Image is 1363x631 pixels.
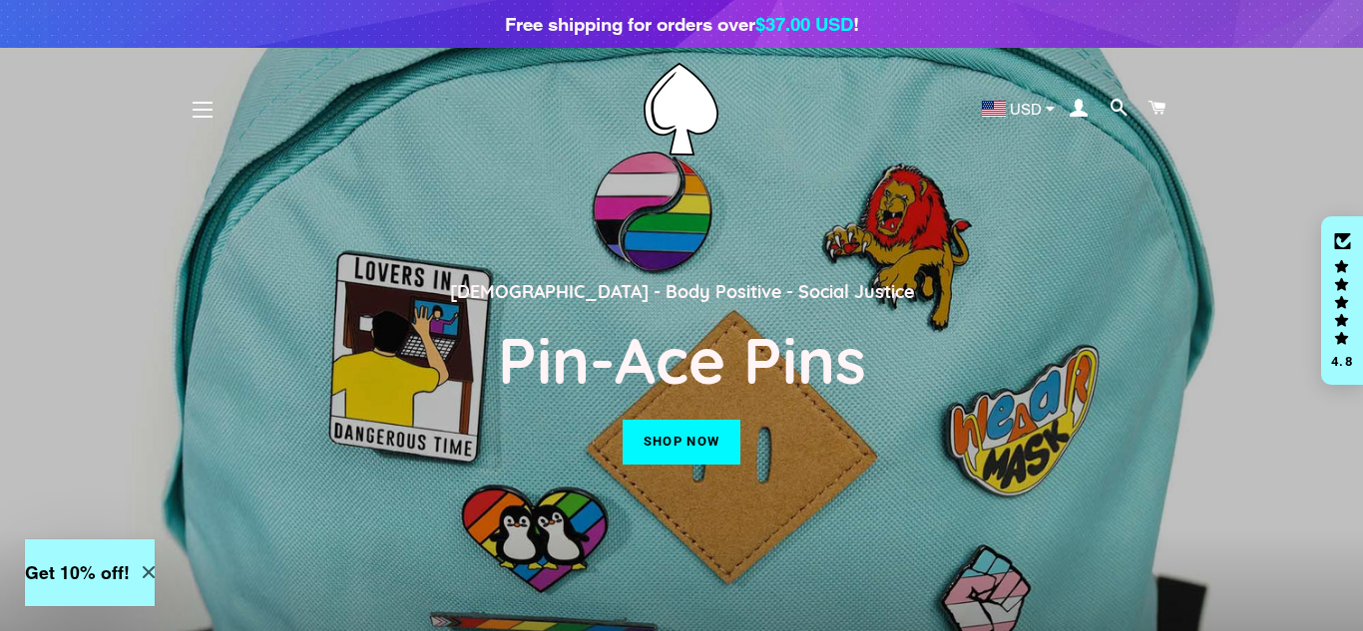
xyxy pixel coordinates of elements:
div: 4.8 [1330,355,1354,368]
p: [DEMOGRAPHIC_DATA] - Body Positive - Social Justice [198,277,1166,305]
span: USD [1010,102,1042,117]
h2: Pin-Ace Pins [198,320,1166,400]
div: Click to open Judge.me floating reviews tab [1321,216,1363,386]
a: Shop now [623,420,740,464]
div: Free shipping for orders over ! [505,10,859,38]
img: Pin-Ace [644,63,718,156]
span: $37.00 USD [755,13,853,35]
